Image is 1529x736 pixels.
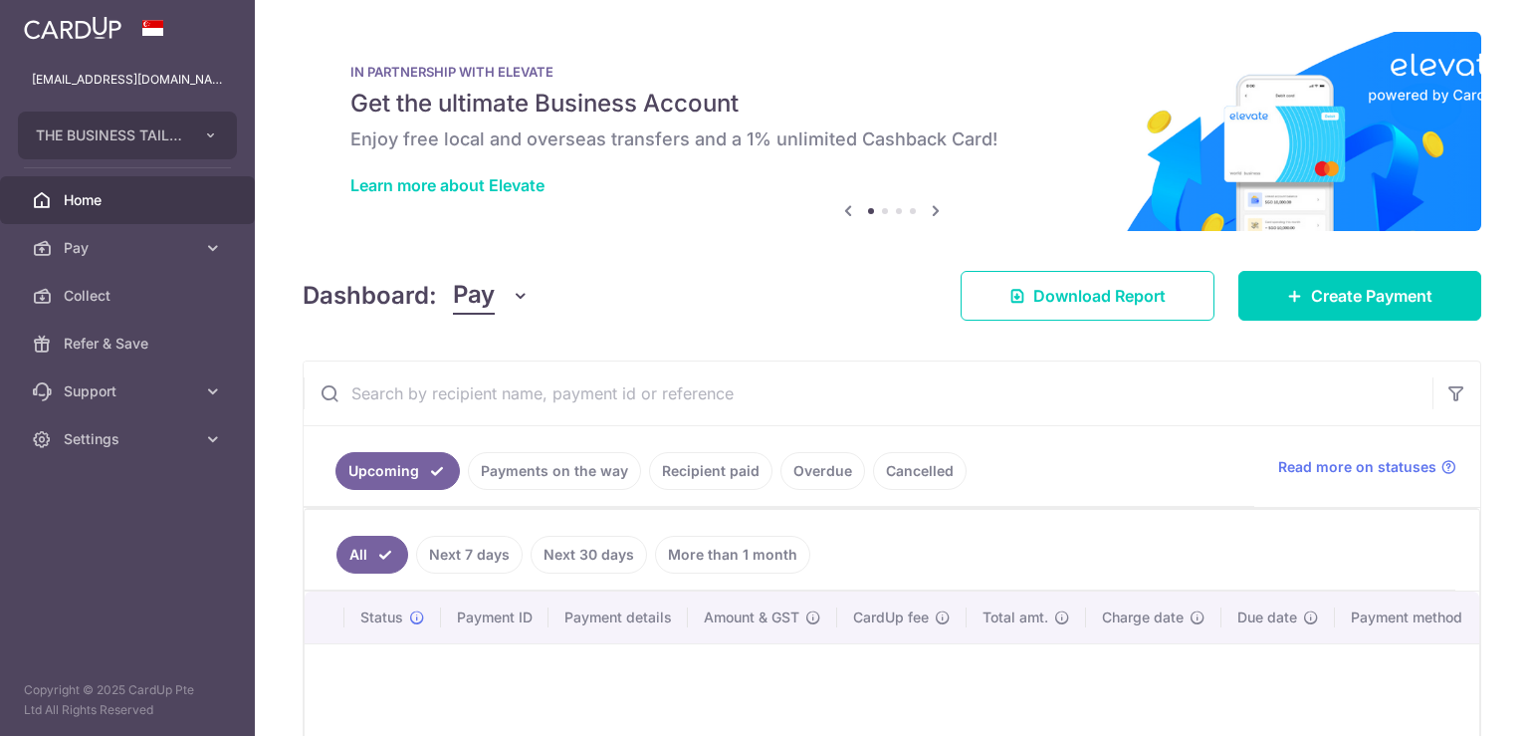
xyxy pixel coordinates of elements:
span: THE BUSINESS TAILOR LLP [36,125,183,145]
span: Status [360,608,403,627]
span: Home [64,190,195,210]
a: Create Payment [1238,271,1481,321]
span: Collect [64,286,195,306]
a: Next 7 days [416,536,523,574]
a: Read more on statuses [1278,457,1456,477]
a: Cancelled [873,452,967,490]
a: Learn more about Elevate [350,175,545,195]
a: Recipient paid [649,452,772,490]
span: Total amt. [983,608,1048,627]
a: All [336,536,408,574]
p: IN PARTNERSHIP WITH ELEVATE [350,64,1433,80]
span: Pay [64,238,195,258]
a: Upcoming [335,452,460,490]
span: Read more on statuses [1278,457,1436,477]
a: Overdue [780,452,865,490]
span: Support [64,381,195,401]
span: Due date [1237,608,1297,627]
th: Payment details [548,592,688,643]
a: Download Report [961,271,1214,321]
th: Payment ID [441,592,548,643]
h5: Get the ultimate Business Account [350,88,1433,120]
input: Search by recipient name, payment id or reference [304,362,1432,425]
span: Amount & GST [704,608,799,627]
img: CardUp [24,16,121,40]
span: CardUp fee [853,608,929,627]
h4: Dashboard: [303,278,437,314]
span: Charge date [1102,608,1184,627]
span: Download Report [1033,284,1166,308]
a: Next 30 days [531,536,647,574]
th: Payment method [1335,592,1486,643]
button: Pay [453,277,530,315]
span: Settings [64,429,195,449]
a: Payments on the way [468,452,641,490]
img: Renovation banner [303,32,1481,231]
p: [EMAIL_ADDRESS][DOMAIN_NAME] [32,70,223,90]
span: Pay [453,277,495,315]
h6: Enjoy free local and overseas transfers and a 1% unlimited Cashback Card! [350,127,1433,151]
span: Refer & Save [64,334,195,354]
a: More than 1 month [655,536,810,574]
span: Create Payment [1311,284,1432,308]
button: THE BUSINESS TAILOR LLP [18,112,237,159]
